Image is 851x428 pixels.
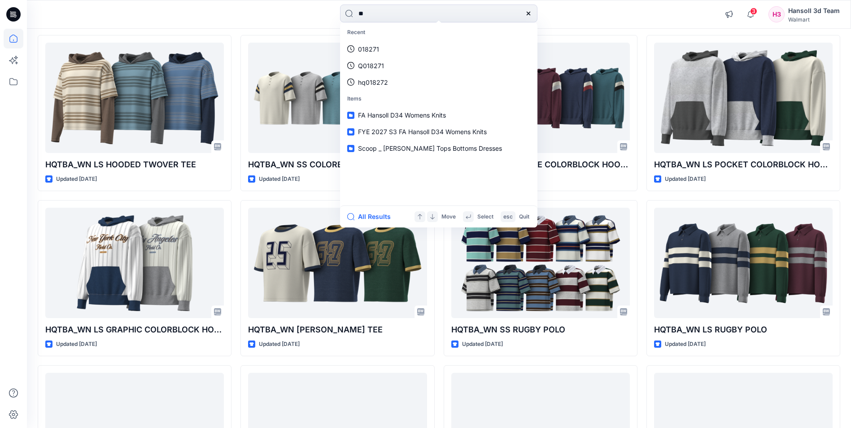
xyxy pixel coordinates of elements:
span: 3 [750,8,757,15]
a: hq018272 [342,74,536,91]
a: 018271 [342,41,536,57]
a: FA Hansoll D34 Womens Knits [342,107,536,123]
p: HQTBA_WN LS HOODED TWOVER TEE [45,158,224,171]
p: Updated [DATE] [462,340,503,349]
p: esc [503,212,513,222]
p: Updated [DATE] [259,175,300,184]
span: FA Hansoll D34 Womens Knits [358,111,446,119]
p: Items [342,91,536,107]
p: Recent [342,24,536,41]
p: Updated [DATE] [665,340,706,349]
a: Q018271 [342,57,536,74]
button: All Results [347,211,397,222]
a: HQTBA_WN SS COLORBLOCK HENLEY TEE [248,43,427,153]
p: HQTBA_WN SS COLORBLOCK HENLEY TEE [248,158,427,171]
p: HQTBA_WN LS POCKET COLORBLOCK HOODIE [654,158,833,171]
div: Hansoll 3d Team [788,5,840,16]
a: HQTBA_WN SS RUGBY POLO [451,208,630,318]
a: HQTBA_WN LS RUGBY POLO [654,208,833,318]
p: Q018271 [358,61,384,70]
p: Move [441,212,456,222]
p: HQTBA_WN LS RUGBY POLO [654,323,833,336]
div: H3 [768,6,785,22]
p: HQTBA_WN SS RUGBY POLO [451,323,630,336]
p: Updated [DATE] [56,175,97,184]
div: Walmart [788,16,840,23]
p: Updated [DATE] [665,175,706,184]
a: Scoop _ [PERSON_NAME] Tops Bottoms Dresses [342,140,536,157]
p: HQTBA_WN LS SLEEVE COLORBLOCK HOODIE [451,158,630,171]
p: HQTBA_WN LS GRAPHIC COLORBLOCK HOODIE [45,323,224,336]
a: HQTBA_WN LS SLEEVE COLORBLOCK HOODIE [451,43,630,153]
p: Select [477,212,493,222]
a: HQTBA_WN SS RINGER TEE [248,208,427,318]
p: Updated [DATE] [56,340,97,349]
span: Scoop _ [PERSON_NAME] Tops Bottoms Dresses [358,144,502,152]
p: 018271 [358,44,379,54]
p: Updated [DATE] [259,340,300,349]
p: hq018272 [358,78,388,87]
span: FYE 2027 S3 FA Hansoll D34 Womens Knits [358,128,487,135]
p: Quit [519,212,529,222]
a: HQTBA_WN LS POCKET COLORBLOCK HOODIE [654,43,833,153]
p: HQTBA_WN [PERSON_NAME] TEE [248,323,427,336]
a: FYE 2027 S3 FA Hansoll D34 Womens Knits [342,123,536,140]
a: HQTBA_WN LS GRAPHIC COLORBLOCK HOODIE [45,208,224,318]
a: HQTBA_WN LS HOODED TWOVER TEE [45,43,224,153]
